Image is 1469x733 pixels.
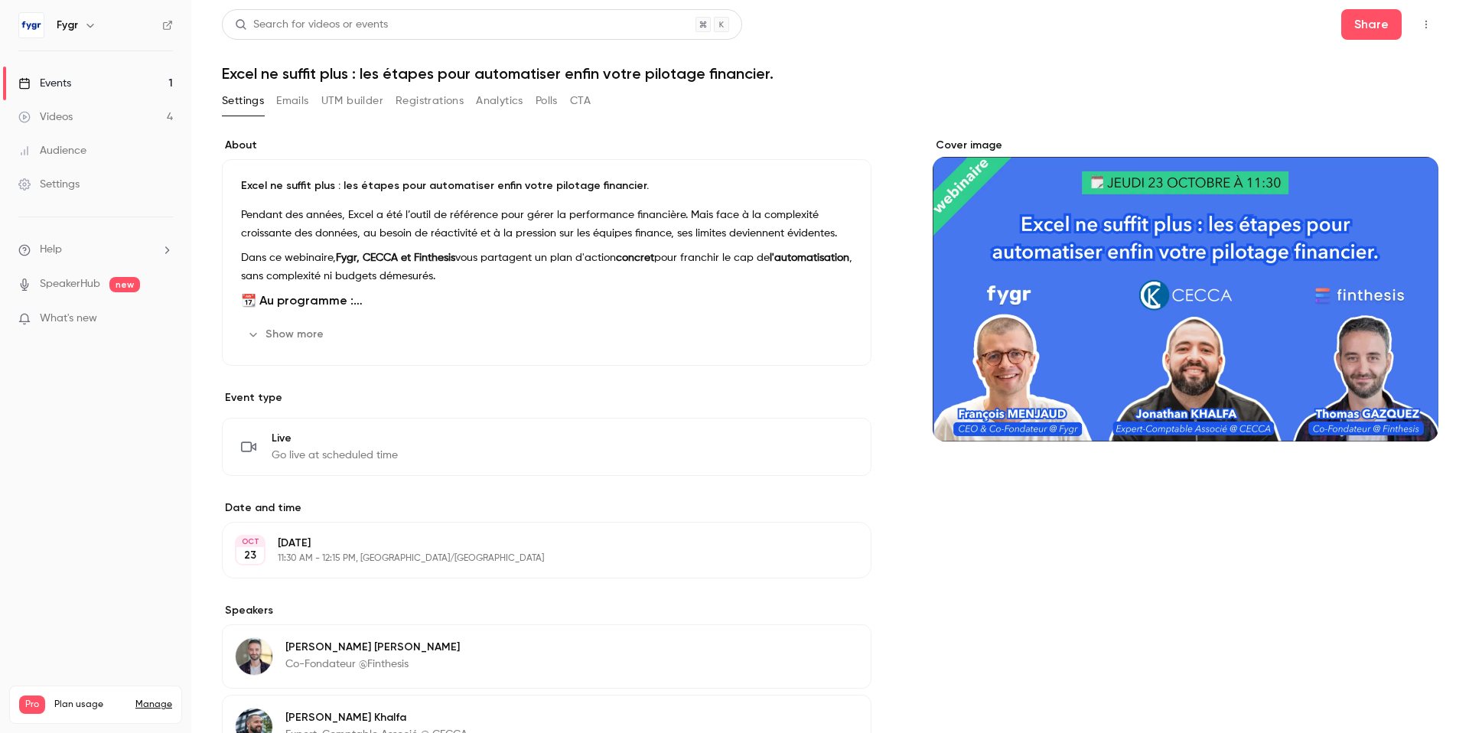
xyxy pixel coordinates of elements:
span: Go live at scheduled time [272,448,398,463]
div: OCT [236,536,264,547]
button: Analytics [476,89,523,113]
span: What's new [40,311,97,327]
li: help-dropdown-opener [18,242,173,258]
label: Speakers [222,603,871,618]
button: Share [1341,9,1402,40]
p: [DATE] [278,536,790,551]
span: new [109,277,140,292]
div: Audience [18,143,86,158]
h6: Fygr [57,18,78,33]
div: Thomas Gazquez[PERSON_NAME] [PERSON_NAME]Co-Fondateur @Finthesis [222,624,871,689]
a: Manage [135,699,172,711]
button: UTM builder [321,89,383,113]
img: Fygr [19,13,44,37]
strong: concret [616,252,654,263]
label: Cover image [933,138,1438,153]
p: 11:30 AM - 12:15 PM, [GEOGRAPHIC_DATA]/[GEOGRAPHIC_DATA] [278,552,790,565]
span: Pro [19,696,45,714]
button: Registrations [396,89,464,113]
a: SpeakerHub [40,276,100,292]
p: Event type [222,390,871,406]
button: Polls [536,89,558,113]
button: Show more [241,322,333,347]
div: Search for videos or events [235,17,388,33]
span: Help [40,242,62,258]
label: Date and time [222,500,871,516]
button: CTA [570,89,591,113]
section: Cover image [933,138,1438,441]
h2: 📆 Au programme : [241,292,852,310]
div: Events [18,76,71,91]
button: Settings [222,89,264,113]
img: Thomas Gazquez [236,638,272,675]
p: Excel ne suffit plus : les étapes pour automatiser enfin votre pilotage financier. [241,178,852,194]
p: Pendant des années, Excel a été l’outil de référence pour gérer la performance financière. Mais f... [241,206,852,243]
p: [PERSON_NAME] [PERSON_NAME] [285,640,460,655]
div: Videos [18,109,73,125]
strong: l'automatisation [770,252,849,263]
label: About [222,138,871,153]
div: Settings [18,177,80,192]
p: [PERSON_NAME] Khalfa [285,710,467,725]
span: Plan usage [54,699,126,711]
button: Emails [276,89,308,113]
strong: Fygr, CECCA et Finthesis [336,252,455,263]
p: 23 [244,548,256,563]
p: Dans ce webinaire, vous partagent un plan d'action pour franchir le cap de , sans complexité ni b... [241,249,852,285]
h1: Excel ne suffit plus : les étapes pour automatiser enfin votre pilotage financier. [222,64,1438,83]
span: Live [272,431,398,446]
p: Co-Fondateur @Finthesis [285,656,460,672]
